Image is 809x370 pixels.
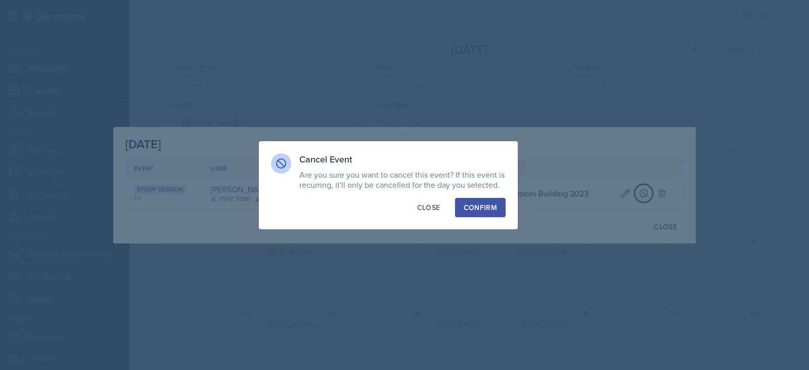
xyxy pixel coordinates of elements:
h3: Cancel Event [299,153,506,166]
div: Confirm [464,202,497,213]
p: Are you sure you want to cancel this event? If this event is recurring, it'll only be cancelled f... [299,170,506,190]
div: Close [417,202,440,213]
button: Confirm [455,198,506,217]
button: Close [409,198,449,217]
